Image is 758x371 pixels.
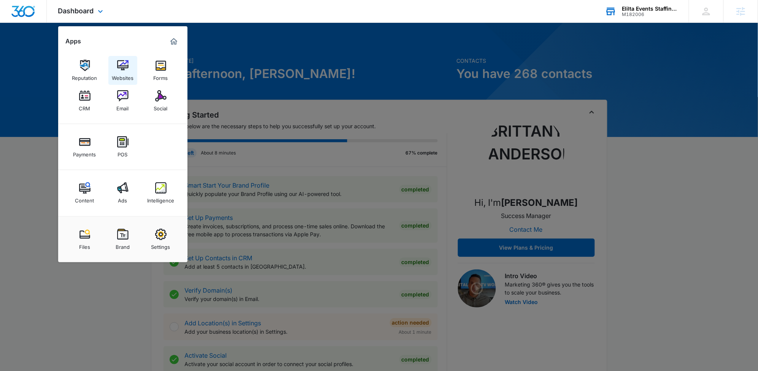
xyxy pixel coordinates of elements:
a: CRM [70,86,99,115]
a: Reputation [70,56,99,85]
div: Ads [118,194,127,204]
a: Content [70,178,99,207]
a: POS [108,132,137,161]
div: Forms [154,71,168,81]
div: Websites [112,71,133,81]
div: Payments [73,148,96,158]
a: Forms [146,56,175,85]
a: Settings [146,225,175,254]
div: Brand [116,240,130,250]
a: Brand [108,225,137,254]
a: Websites [108,56,137,85]
a: Social [146,86,175,115]
div: Files [79,240,90,250]
a: Email [108,86,137,115]
div: account id [622,12,678,17]
div: CRM [79,102,91,111]
div: Reputation [72,71,97,81]
div: Settings [151,240,170,250]
h2: Apps [66,38,81,45]
a: Files [70,225,99,254]
div: Email [117,102,129,111]
a: Ads [108,178,137,207]
a: Marketing 360® Dashboard [168,35,180,48]
div: Social [154,102,168,111]
a: Intelligence [146,178,175,207]
div: POS [118,148,128,158]
div: account name [622,6,678,12]
span: Dashboard [58,7,94,15]
div: Intelligence [147,194,174,204]
a: Payments [70,132,99,161]
div: Content [75,194,94,204]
